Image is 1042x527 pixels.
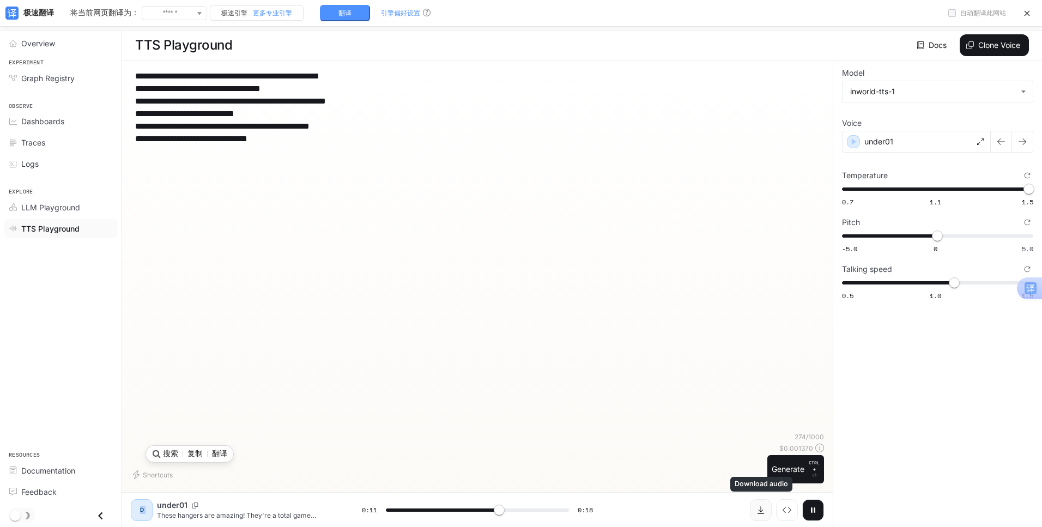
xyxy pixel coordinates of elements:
a: TTS Playground [4,219,117,238]
a: Documentation [4,461,117,480]
button: GenerateCTRL +⏎ [767,455,824,483]
button: Clone Voice [960,34,1029,56]
span: Documentation [21,465,75,476]
p: Pitch [842,219,860,226]
span: 1.5 [1022,197,1033,207]
span: 1.0 [930,291,941,300]
div: inworld-tts-1 [850,86,1015,97]
p: $ 0.001370 [779,444,813,453]
button: Reset to default [1021,169,1033,181]
a: Overview [4,34,117,53]
h1: TTS Playground [135,34,232,56]
p: Voice [842,119,862,127]
p: Talking speed [842,265,892,273]
span: 0 [934,244,937,253]
button: Copy Voice ID [187,502,203,508]
span: Dark mode toggle [10,509,21,521]
button: Reset to default [1021,216,1033,228]
span: Traces [21,137,45,148]
p: Model [842,69,864,77]
div: Download audio [730,477,792,492]
span: Feedback [21,486,57,498]
button: Inspect [776,499,798,521]
span: Graph Registry [21,72,75,84]
div: inworld-tts-1 [843,81,1033,102]
p: under01 [157,500,187,511]
button: Reset to default [1021,263,1033,275]
button: Shortcuts [131,466,177,483]
span: 0.5 [842,291,853,300]
button: Close drawer [88,505,113,527]
p: CTRL + [809,459,820,473]
a: Feedback [4,482,117,501]
button: Download audio [750,499,772,521]
a: Dashboards [4,112,117,131]
a: Traces [4,133,117,152]
span: Logs [21,158,39,169]
span: 0:11 [362,505,377,516]
a: LLM Playground [4,198,117,217]
span: 5.0 [1022,244,1033,253]
span: Dashboards [21,116,64,127]
span: 0:18 [578,505,593,516]
span: TTS Playground [21,223,80,234]
p: under01 [864,136,893,147]
span: 1.1 [930,197,941,207]
div: D [133,501,150,519]
p: These hangers are amazing! They're a total game changer! Wow, they provide so much extra space! G... [157,511,336,520]
span: 0.7 [842,197,853,207]
a: Logs [4,154,117,173]
p: 274 / 1000 [795,432,824,441]
a: Docs [914,34,951,56]
span: LLM Playground [21,202,80,213]
span: Overview [21,38,55,49]
p: Temperature [842,172,888,179]
p: ⏎ [809,459,820,479]
span: -5.0 [842,244,857,253]
a: Graph Registry [4,69,117,88]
